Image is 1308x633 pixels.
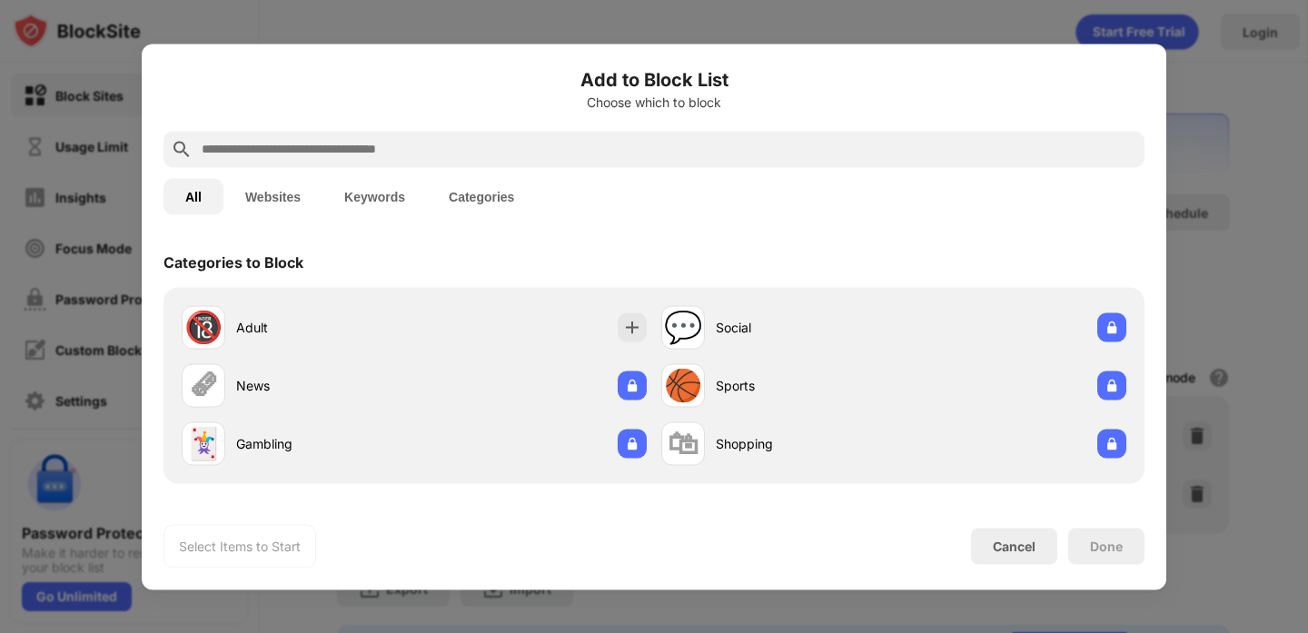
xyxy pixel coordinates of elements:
[188,367,219,404] div: 🗞
[664,367,702,404] div: 🏀
[163,252,303,271] div: Categories to Block
[322,178,427,214] button: Keywords
[716,376,894,395] div: Sports
[163,178,223,214] button: All
[427,178,536,214] button: Categories
[236,376,414,395] div: News
[171,138,193,160] img: search.svg
[223,178,322,214] button: Websites
[163,65,1144,93] h6: Add to Block List
[236,434,414,453] div: Gambling
[163,94,1144,109] div: Choose which to block
[179,537,301,555] div: Select Items to Start
[668,425,699,462] div: 🛍
[236,318,414,337] div: Adult
[716,318,894,337] div: Social
[716,434,894,453] div: Shopping
[993,539,1035,554] div: Cancel
[184,309,223,346] div: 🔞
[1090,539,1123,553] div: Done
[184,425,223,462] div: 🃏
[664,309,702,346] div: 💬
